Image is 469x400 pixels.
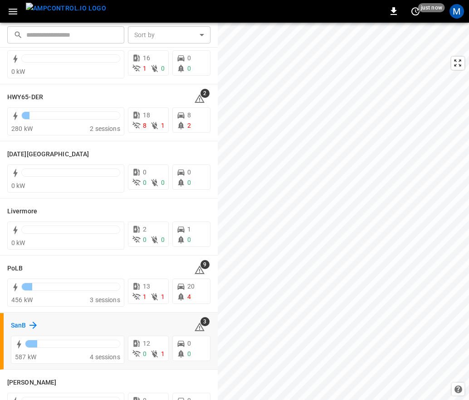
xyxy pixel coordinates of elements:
span: 0 [187,54,191,62]
span: 587 kW [15,353,36,361]
span: 0 [143,179,147,186]
button: set refresh interval [408,4,423,19]
h6: PoLB [7,264,23,274]
span: 280 kW [11,125,33,132]
h6: HWY65-DER [7,92,43,102]
span: 18 [143,111,150,119]
img: ampcontrol.io logo [26,3,106,14]
span: 0 [161,236,165,243]
span: 8 [187,111,191,119]
span: 3 [200,317,210,326]
span: 0 kW [11,182,25,189]
span: 9 [200,260,210,269]
span: 1 [161,350,165,357]
span: 1 [143,65,147,72]
span: 0 [143,350,147,357]
span: 12 [143,340,150,347]
span: 456 kW [11,296,33,304]
h6: Vernon [7,378,56,388]
span: 2 [143,226,147,233]
span: 2 [187,122,191,129]
span: 8 [143,122,147,129]
span: 16 [143,54,150,62]
span: 0 [187,169,191,176]
span: 0 [187,340,191,347]
span: 1 [187,226,191,233]
span: 0 [161,179,165,186]
span: 0 [187,65,191,72]
span: 4 [187,293,191,300]
span: 2 sessions [90,125,120,132]
span: 2 [200,89,210,98]
span: 0 [187,236,191,243]
span: 0 [143,236,147,243]
span: 0 [187,179,191,186]
h6: Livermore [7,207,37,217]
span: 20 [187,283,195,290]
span: 1 [143,293,147,300]
span: 4 sessions [90,353,120,361]
span: 0 [187,350,191,357]
span: 1 [161,293,165,300]
span: 0 [143,169,147,176]
span: 0 [161,65,165,72]
span: just now [418,3,445,12]
span: 0 kW [11,239,25,246]
span: 1 [161,122,165,129]
span: 13 [143,283,150,290]
div: profile-icon [449,4,464,19]
span: 3 sessions [90,296,120,304]
h6: Karma Center [7,149,89,159]
span: 0 kW [11,68,25,75]
h6: SanB [11,321,26,331]
canvas: Map [218,23,469,400]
